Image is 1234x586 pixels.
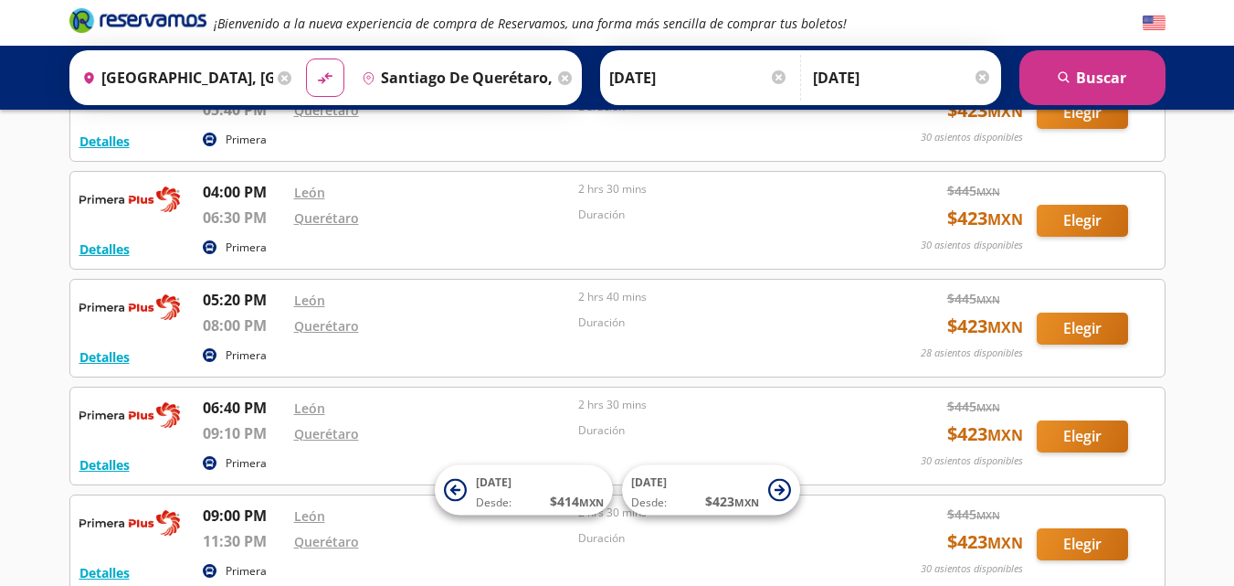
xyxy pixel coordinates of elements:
p: 28 asientos disponibles [921,346,1023,361]
p: Duración [578,422,854,439]
small: MXN [987,209,1023,229]
p: 2 hrs 40 mins [578,289,854,305]
p: Primera [226,347,267,364]
span: [DATE] [476,474,512,490]
small: MXN [987,317,1023,337]
span: $ 423 [947,421,1023,448]
a: Querétaro [294,533,359,550]
button: [DATE]Desde:$414MXN [435,465,613,516]
button: Elegir [1037,421,1128,453]
span: $ 423 [705,492,759,511]
span: $ 423 [947,97,1023,124]
p: Primera [226,455,267,472]
small: MXN [987,533,1023,553]
a: León [294,400,325,417]
button: Elegir [1037,528,1128,560]
p: 30 asientos disponibles [921,130,1023,145]
button: Detalles [79,240,130,259]
a: Querétaro [294,425,359,442]
p: Primera [226,240,267,256]
p: 04:00 PM [203,181,285,203]
button: English [1143,12,1165,35]
button: Elegir [1037,313,1128,345]
a: León [294,184,325,201]
i: Brand Logo [69,6,206,34]
p: Duración [578,314,854,331]
p: Primera [226,132,267,148]
small: MXN [987,101,1023,122]
img: RESERVAMOS [79,505,180,541]
button: Elegir [1037,205,1128,237]
span: $ 423 [947,528,1023,556]
small: MXN [976,185,1000,198]
p: 06:30 PM [203,207,285,229]
input: Elegir Fecha [609,55,788,101]
input: Opcional [813,55,992,101]
button: Buscar [1019,50,1165,105]
span: $ 445 [947,505,1000,524]
p: 09:00 PM [203,505,285,527]
p: Duración [578,530,854,547]
button: Detalles [79,455,130,474]
span: $ 445 [947,181,1000,200]
a: Brand Logo [69,6,206,39]
span: Desde: [476,495,512,511]
span: [DATE] [631,474,667,490]
img: RESERVAMOS [79,397,180,433]
a: Querétaro [294,101,359,119]
small: MXN [987,425,1023,445]
a: Querétaro [294,209,359,227]
button: Detalles [79,563,130,582]
span: $ 445 [947,397,1000,416]
p: 30 asientos disponibles [921,238,1023,253]
p: 2 hrs 30 mins [578,397,854,413]
img: RESERVAMOS [79,181,180,218]
span: Desde: [631,495,667,511]
button: Detalles [79,347,130,367]
button: [DATE]Desde:$423MXN [622,465,800,516]
small: MXN [579,495,604,509]
span: $ 445 [947,289,1000,308]
span: $ 414 [550,492,604,511]
a: Querétaro [294,317,359,335]
p: Duración [578,207,854,223]
button: Detalles [79,132,130,151]
a: León [294,292,325,309]
p: 08:00 PM [203,314,285,336]
p: 30 asientos disponibles [921,561,1023,577]
p: 05:20 PM [203,289,285,311]
input: Buscar Destino [354,55,554,101]
small: MXN [976,508,1000,522]
span: $ 423 [947,205,1023,232]
img: RESERVAMOS [79,289,180,325]
small: MXN [976,400,1000,414]
small: MXN [734,495,759,509]
span: $ 423 [947,313,1023,340]
em: ¡Bienvenido a la nueva experiencia de compra de Reservamos, una forma más sencilla de comprar tus... [214,15,847,32]
a: León [294,507,325,525]
p: 30 asientos disponibles [921,453,1023,469]
button: Elegir [1037,97,1128,129]
p: 09:10 PM [203,422,285,444]
p: Primera [226,563,267,580]
input: Buscar Origen [75,55,274,101]
small: MXN [976,293,1000,306]
p: 2 hrs 30 mins [578,181,854,197]
p: 06:40 PM [203,397,285,419]
p: 11:30 PM [203,530,285,552]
